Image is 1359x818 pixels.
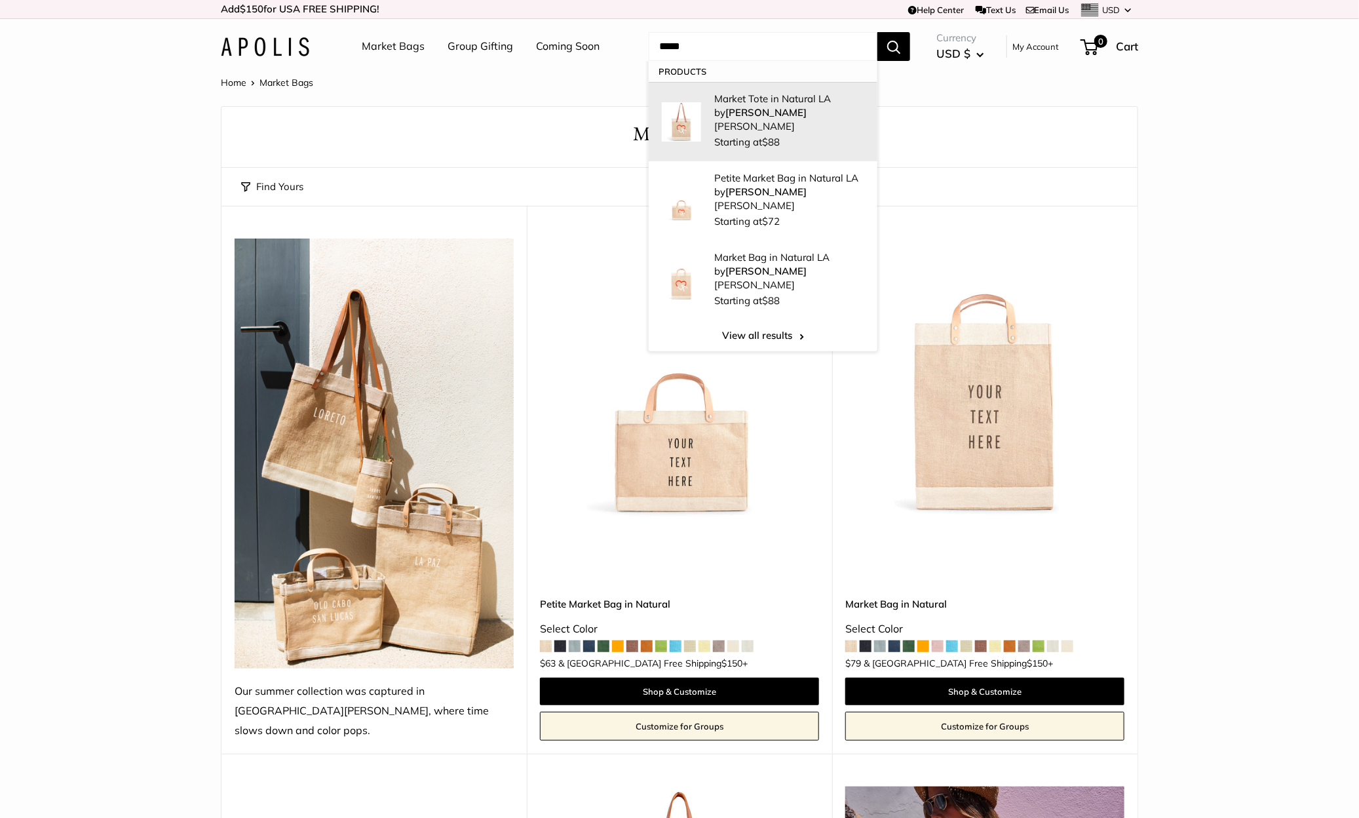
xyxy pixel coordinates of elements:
[845,619,1124,639] div: Select Color
[448,37,513,56] a: Group Gifting
[714,250,864,292] p: Market Bag in Natural LA by [PERSON_NAME]
[240,3,263,15] span: $150
[1082,36,1138,57] a: 0 Cart
[1026,5,1069,15] a: Email Us
[241,120,1118,148] h1: Market Bags
[877,32,910,61] button: Search
[762,294,780,307] span: $88
[845,678,1124,705] a: Shop & Customize
[845,239,1124,518] img: Market Bag in Natural
[1094,35,1107,48] span: 0
[936,47,970,60] span: USD $
[536,37,600,56] a: Coming Soon
[714,294,780,307] span: Starting at
[235,239,514,669] img: Our summer collection was captured in Todos Santos, where time slows down and color pops.
[1012,39,1059,54] a: My Account
[845,712,1124,741] a: Customize for Groups
[725,265,807,277] strong: [PERSON_NAME]
[1103,5,1120,15] span: USD
[864,659,1053,668] span: & [GEOGRAPHIC_DATA] Free Shipping +
[649,241,877,320] a: description_Limited Edition collaboration with Geoff McFetridge Market Bag in Natural LA by[PERSO...
[649,320,877,351] a: View all results
[558,659,748,668] span: & [GEOGRAPHIC_DATA] Free Shipping +
[221,37,309,56] img: Apolis
[1027,657,1048,669] span: $150
[259,77,313,88] span: Market Bags
[649,82,877,161] a: description_Limited Edition collaboration with Geoff McFetridge Market Tote in Natural LA by[PERS...
[649,61,877,82] p: Products
[762,215,780,227] span: $72
[936,43,984,64] button: USD $
[540,619,819,639] div: Select Color
[540,239,819,518] a: Petite Market Bag in Naturaldescription_Effortless style that elevates every moment
[1116,39,1138,53] span: Cart
[845,239,1124,518] a: Market Bag in NaturalMarket Bag in Natural
[936,29,984,47] span: Currency
[845,596,1124,612] a: Market Bag in Natural
[976,5,1016,15] a: Text Us
[221,74,313,91] nav: Breadcrumb
[241,178,303,196] button: Find Yours
[662,182,701,221] img: description_Limited Edition collaboration with Geoff McFetridge
[540,678,819,705] a: Shop & Customize
[540,239,819,518] img: Petite Market Bag in Natural
[362,37,425,56] a: Market Bags
[540,657,556,669] span: $63
[235,682,514,741] div: Our summer collection was captured in [GEOGRAPHIC_DATA][PERSON_NAME], where time slows down and c...
[649,32,877,61] input: Search...
[540,596,819,612] a: Petite Market Bag in Natural
[714,171,864,212] p: Petite Market Bag in Natural LA by [PERSON_NAME]
[649,161,877,241] a: description_Limited Edition collaboration with Geoff McFetridge Petite Market Bag in Natural LA b...
[714,215,780,227] span: Starting at
[725,106,807,119] strong: [PERSON_NAME]
[714,136,780,148] span: Starting at
[221,77,246,88] a: Home
[725,185,807,198] strong: [PERSON_NAME]
[762,136,780,148] span: $88
[540,712,819,741] a: Customize for Groups
[714,92,864,133] p: Market Tote in Natural LA by [PERSON_NAME]
[662,102,701,142] img: description_Limited Edition collaboration with Geoff McFetridge
[662,261,701,300] img: description_Limited Edition collaboration with Geoff McFetridge
[908,5,964,15] a: Help Center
